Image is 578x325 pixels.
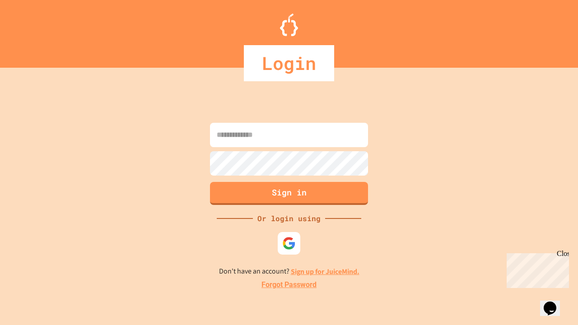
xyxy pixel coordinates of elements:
img: google-icon.svg [282,237,296,250]
button: Sign in [210,182,368,205]
iframe: chat widget [503,250,569,288]
div: Or login using [253,213,325,224]
div: Login [244,45,334,81]
div: Chat with us now!Close [4,4,62,57]
iframe: chat widget [540,289,569,316]
a: Forgot Password [261,279,317,290]
p: Don't have an account? [219,266,359,277]
img: Logo.svg [280,14,298,36]
a: Sign up for JuiceMind. [291,267,359,276]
